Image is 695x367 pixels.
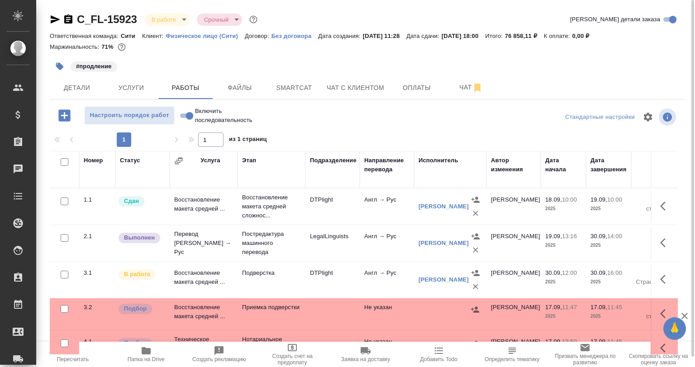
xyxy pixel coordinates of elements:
p: 11:45 [607,304,622,311]
p: Постредактура машинного перевода [242,230,301,257]
div: Направление перевода [364,156,409,174]
div: Исполнитель выполняет работу [118,268,165,281]
div: Автор изменения [491,156,536,174]
p: Дата создания: [318,33,362,39]
p: [DATE] 11:28 [363,33,407,39]
td: Англ → Рус [360,227,414,259]
p: 0 [636,337,672,346]
div: Общий объем [636,156,672,174]
p: 71% [101,43,115,50]
span: Определить тематику [485,356,539,362]
p: Маржинальность: [50,43,101,50]
span: Призвать менеджера по развитию [554,353,616,366]
td: DTPlight [305,191,360,222]
span: продление [70,62,118,70]
button: Скопировать ссылку для ЯМессенджера [50,14,61,25]
button: Удалить [469,280,482,293]
span: Пересчитать [57,356,89,362]
button: Заявка на доставку [329,342,402,367]
span: Создать рекламацию [192,356,246,362]
p: Приемка подверстки [242,303,301,312]
a: [PERSON_NAME] [419,276,469,283]
p: К оплате: [544,33,572,39]
button: Удалить [469,243,482,257]
td: Перевод [PERSON_NAME] → Рус [170,225,238,261]
span: из 1 страниц [229,134,267,147]
p: 2025 [590,312,627,321]
p: 0,00 ₽ [572,33,596,39]
p: Клиент: [142,33,166,39]
p: 17.09, [590,304,607,311]
p: 17.09, [545,338,562,345]
div: Подразделение [310,156,357,165]
span: Файлы [218,82,262,94]
p: 2025 [590,278,627,287]
p: 19.09, [590,196,607,203]
button: Папка на Drive [109,342,183,367]
p: 10:00 [607,196,622,203]
div: Можно подбирать исполнителей [118,303,165,315]
div: Статус [120,156,140,165]
p: Подбор [124,304,147,313]
td: DTPlight [305,264,360,296]
p: 82 [636,268,672,278]
div: 1.1 [84,195,111,204]
p: Подбор [124,339,147,348]
button: Добавить тэг [50,56,70,76]
button: Назначить [469,230,482,243]
span: Чат [449,82,493,93]
div: split button [563,110,637,124]
button: Здесь прячутся важные кнопки [655,337,676,359]
td: Техническое обеспечение нотари... [170,330,238,367]
p: 2025 [590,241,627,250]
td: Не указан [360,333,414,364]
button: Создать счет на предоплату [256,342,329,367]
p: Сити [121,33,142,39]
p: 18.09, [545,196,562,203]
p: В работе [124,270,150,279]
div: Можно подбирать исполнителей [118,337,165,349]
td: Восстановление макета средней ... [170,298,238,330]
p: Выполнен [124,233,155,242]
p: Без договора [271,33,319,39]
span: Чат с клиентом [327,82,384,94]
button: Срочный [201,16,231,24]
div: Этап [242,156,256,165]
button: Определить тематику [476,342,549,367]
td: Восстановление макета средней ... [170,264,238,296]
span: [PERSON_NAME] детали заказа [570,15,660,24]
p: 11:47 [562,304,577,311]
span: Услуги [109,82,153,94]
p: 16:00 [607,269,622,276]
button: Пересчитать [36,342,109,367]
a: [PERSON_NAME] [419,203,469,210]
span: Создать счет на предоплату [261,353,324,366]
td: Англ → Рус [360,264,414,296]
span: 🙏 [667,319,682,338]
button: Сгруппировать [174,156,183,165]
div: Исполнитель завершил работу [118,232,165,244]
p: 10:00 [562,196,577,203]
p: 17 578 [636,232,672,241]
span: Настроить порядок работ [89,110,170,121]
button: Здесь прячутся важные кнопки [655,195,676,217]
span: Smartcat [272,82,316,94]
button: Скопировать ссылку [63,14,74,25]
button: Здесь прячутся важные кнопки [655,268,676,290]
p: Подверстка [242,268,301,278]
p: 13:16 [562,233,577,240]
p: 2025 [545,312,581,321]
button: Удалить [469,207,482,220]
div: Услуга [200,156,220,165]
button: Призвать менеджера по развитию [548,342,622,367]
span: Работы [164,82,207,94]
button: Добавить Todo [402,342,476,367]
div: 3.1 [84,268,111,278]
td: Англ → Рус [360,191,414,222]
p: 17.09, [590,338,607,345]
svg: Отписаться [472,82,483,93]
p: 0 [636,303,672,312]
td: Не указан [360,298,414,330]
button: Назначить [469,266,482,280]
a: Физическое лицо (Сити) [166,32,245,39]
